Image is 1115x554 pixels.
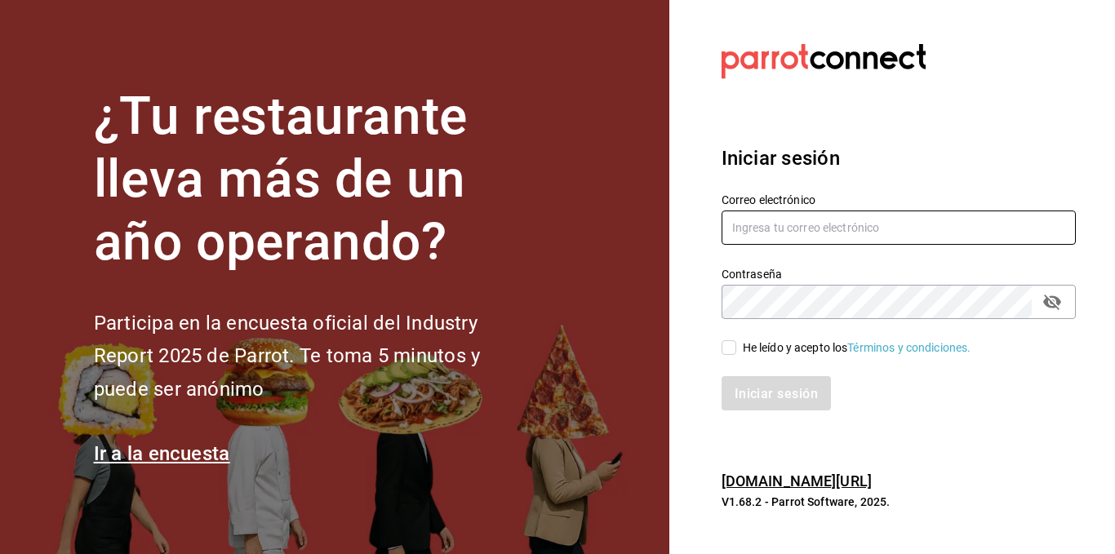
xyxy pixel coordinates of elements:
a: Términos y condiciones. [847,341,971,354]
a: Ir a la encuesta [94,442,230,465]
font: Participa en la encuesta oficial del Industry Report 2025 de Parrot. Te toma 5 minutos y puede se... [94,312,480,401]
font: He leído y acepto los [743,341,848,354]
font: Iniciar sesión [722,147,840,170]
font: Correo electrónico [722,193,815,206]
button: campo de contraseña [1038,288,1066,316]
font: Contraseña [722,268,782,281]
font: ¿Tu restaurante lleva más de un año operando? [94,86,468,273]
font: V1.68.2 - Parrot Software, 2025. [722,495,891,508]
a: [DOMAIN_NAME][URL] [722,472,872,490]
input: Ingresa tu correo electrónico [722,211,1076,245]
